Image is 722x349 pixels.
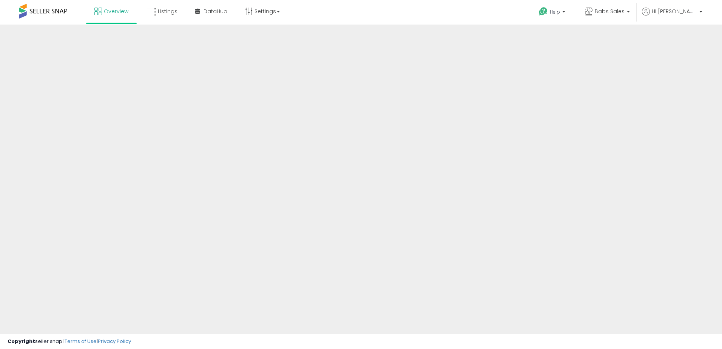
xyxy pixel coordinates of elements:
[550,9,560,15] span: Help
[158,8,177,15] span: Listings
[8,338,35,345] strong: Copyright
[538,7,548,16] i: Get Help
[204,8,227,15] span: DataHub
[98,338,131,345] a: Privacy Policy
[595,8,625,15] span: Babs Sales
[652,8,697,15] span: Hi [PERSON_NAME]
[65,338,97,345] a: Terms of Use
[104,8,128,15] span: Overview
[533,1,573,25] a: Help
[642,8,702,25] a: Hi [PERSON_NAME]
